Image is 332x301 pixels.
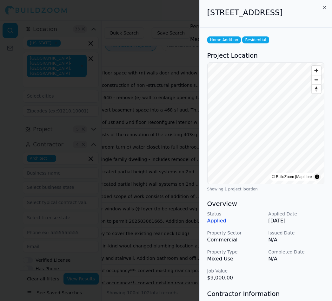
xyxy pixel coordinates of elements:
h2: [STREET_ADDRESS] [207,8,324,18]
a: MapLibre [296,175,312,179]
p: N/A [268,236,324,244]
p: $9,000.00 [207,274,263,282]
p: Completed Date [268,249,324,255]
button: Zoom in [312,66,321,75]
h3: Project Location [207,51,324,60]
h3: Overview [207,199,324,208]
button: Zoom out [312,75,321,84]
button: Reset bearing to north [312,84,321,93]
p: Applied Date [268,211,324,217]
div: © BuildZoom | [272,174,312,180]
h3: Contractor Information [207,289,324,298]
span: Home Addition [207,36,241,43]
p: Commercial [207,236,263,244]
span: Residential [242,36,269,43]
canvas: Map [208,63,324,184]
p: [DATE] [268,217,324,225]
p: Mixed Use [207,255,263,263]
p: N/A [268,255,324,263]
p: Property Type [207,249,263,255]
p: Applied [207,217,263,225]
p: Job Value [207,268,263,274]
p: Property Sector [207,230,263,236]
p: Issued Date [268,230,324,236]
div: Showing 1 project location [207,187,324,192]
summary: Toggle attribution [313,173,321,181]
p: Status [207,211,263,217]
